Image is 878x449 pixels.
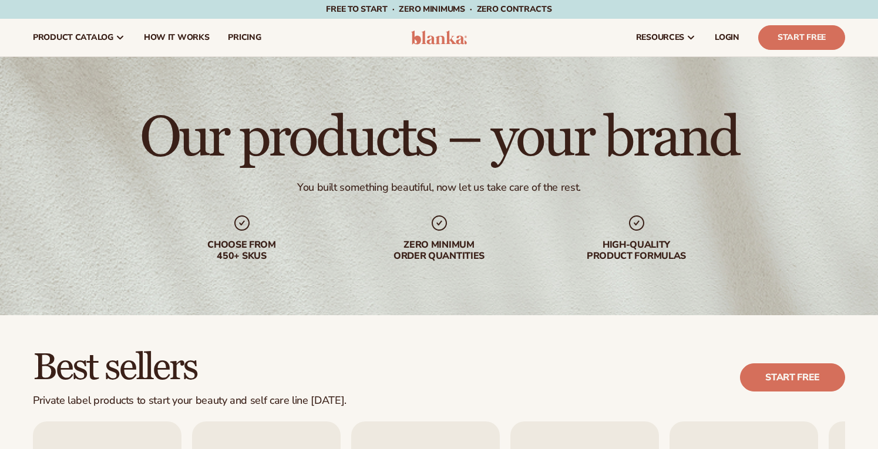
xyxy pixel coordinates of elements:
[364,239,514,262] div: Zero minimum order quantities
[134,19,219,56] a: How It Works
[715,33,739,42] span: LOGIN
[33,33,113,42] span: product catalog
[140,110,738,167] h1: Our products – your brand
[167,239,317,262] div: Choose from 450+ Skus
[411,31,467,45] img: logo
[561,239,712,262] div: High-quality product formulas
[228,33,261,42] span: pricing
[326,4,551,15] span: Free to start · ZERO minimums · ZERO contracts
[705,19,749,56] a: LOGIN
[23,19,134,56] a: product catalog
[627,19,705,56] a: resources
[218,19,270,56] a: pricing
[33,348,347,387] h2: Best sellers
[636,33,684,42] span: resources
[33,394,347,407] div: Private label products to start your beauty and self care line [DATE].
[144,33,210,42] span: How It Works
[758,25,845,50] a: Start Free
[740,363,845,391] a: Start free
[297,181,581,194] div: You built something beautiful, now let us take care of the rest.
